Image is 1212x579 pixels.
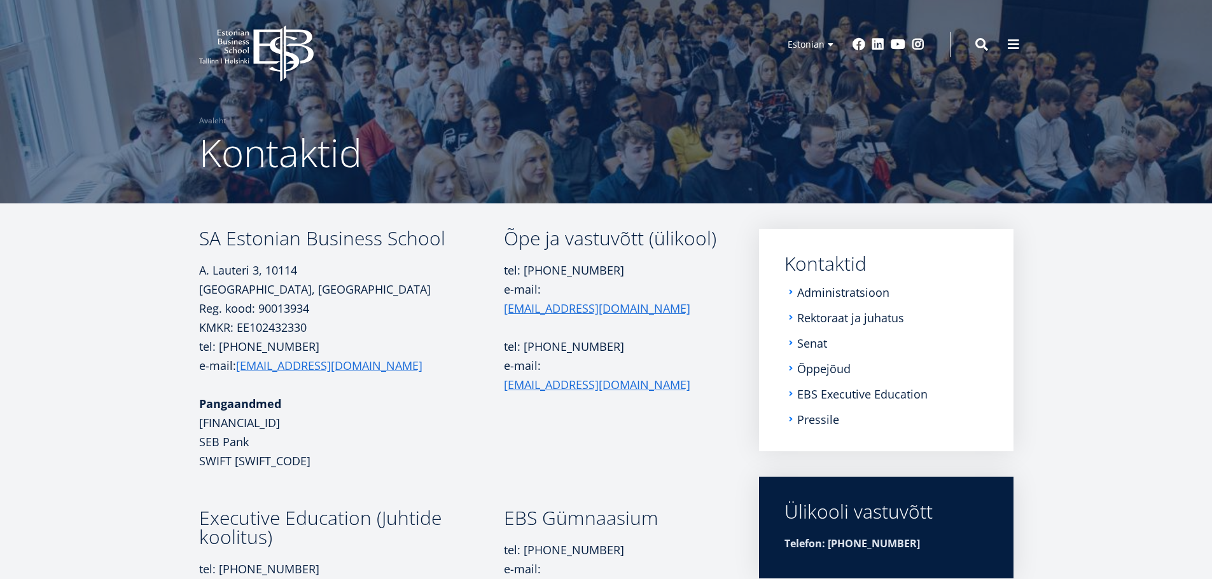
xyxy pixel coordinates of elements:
a: Administratsioon [797,286,889,299]
a: Instagram [912,38,924,51]
div: Ülikooli vastuvõtt [784,502,988,521]
span: Kontaktid [199,126,362,179]
p: [FINANCIAL_ID] SEB Pank SWIFT [SWIFT_CODE] [199,394,504,470]
strong: Pangaandmed [199,396,281,411]
p: KMKR: EE102432330 [199,318,504,337]
a: Rektoraat ja juhatus [797,311,904,324]
p: tel: [PHONE_NUMBER] e-mail: [504,261,722,318]
h3: SA Estonian Business School [199,229,504,248]
h3: Õpe ja vastuvõtt (ülikool) [504,229,722,248]
a: Avaleht [199,114,226,127]
a: Kontaktid [784,254,988,273]
a: [EMAIL_ADDRESS][DOMAIN_NAME] [504,375,690,394]
a: [EMAIL_ADDRESS][DOMAIN_NAME] [236,356,422,375]
p: e-mail: [504,356,722,394]
a: Senat [797,337,827,350]
a: Youtube [891,38,905,51]
a: [EMAIL_ADDRESS][DOMAIN_NAME] [504,299,690,318]
p: tel: [PHONE_NUMBER] e-mail: [199,337,504,375]
h3: EBS Gümnaasium [504,508,722,528]
p: A. Lauteri 3, 10114 [GEOGRAPHIC_DATA], [GEOGRAPHIC_DATA] Reg. kood: 90013934 [199,261,504,318]
a: Õppejõud [797,362,851,375]
strong: Telefon: [PHONE_NUMBER] [784,536,920,550]
p: tel: [PHONE_NUMBER] [504,337,722,356]
a: Linkedin [872,38,884,51]
a: EBS Executive Education [797,388,928,400]
h3: Executive Education (Juhtide koolitus) [199,508,504,547]
a: Pressile [797,413,839,426]
a: Facebook [853,38,865,51]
